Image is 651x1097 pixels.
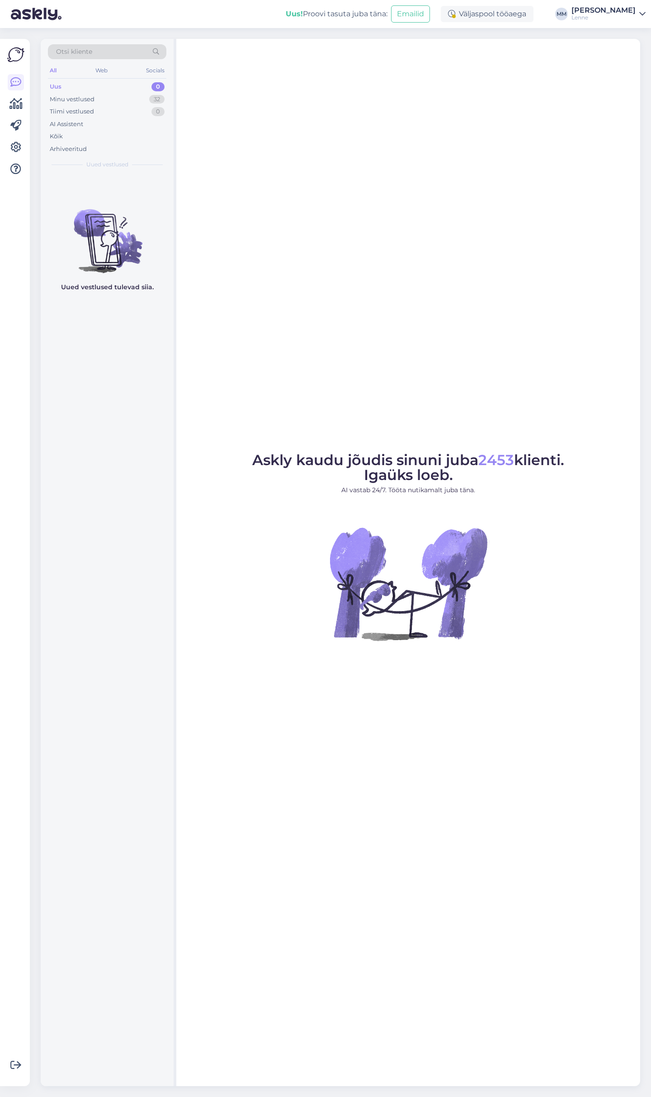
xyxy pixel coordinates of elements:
button: Emailid [391,5,430,23]
div: [PERSON_NAME] [571,7,636,14]
div: 0 [151,107,165,116]
div: All [48,65,58,76]
div: Web [94,65,109,76]
b: Uus! [286,9,303,18]
div: AI Assistent [50,120,83,129]
img: No Chat active [327,502,490,665]
a: [PERSON_NAME]Lenne [571,7,646,21]
div: Väljaspool tööaega [441,6,533,22]
div: Socials [144,65,166,76]
span: Uued vestlused [86,160,128,169]
div: Lenne [571,14,636,21]
span: Askly kaudu jõudis sinuni juba klienti. Igaüks loeb. [252,451,564,484]
span: 2453 [478,451,514,469]
span: Otsi kliente [56,47,92,56]
div: 32 [149,95,165,104]
div: MM [555,8,568,20]
div: Proovi tasuta juba täna: [286,9,387,19]
div: Arhiveeritud [50,145,87,154]
div: Minu vestlused [50,95,94,104]
p: Uued vestlused tulevad siia. [61,282,154,292]
img: Askly Logo [7,46,24,63]
div: Tiimi vestlused [50,107,94,116]
p: AI vastab 24/7. Tööta nutikamalt juba täna. [252,485,564,495]
div: Kõik [50,132,63,141]
div: 0 [151,82,165,91]
div: Uus [50,82,61,91]
img: No chats [41,193,174,274]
